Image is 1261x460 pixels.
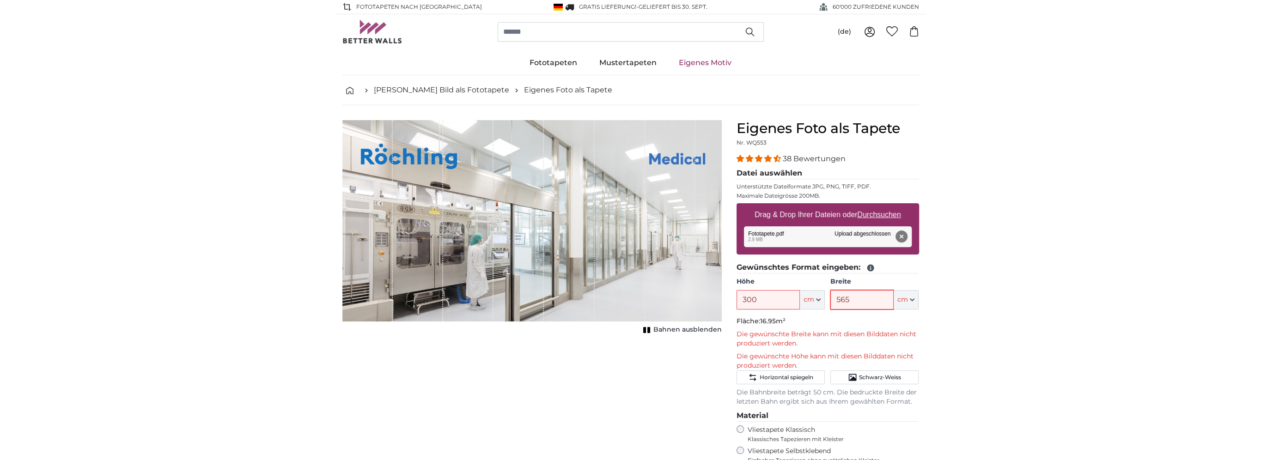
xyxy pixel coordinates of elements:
[342,20,402,43] img: Betterwalls
[737,388,919,406] p: Die Bahnbreite beträgt 50 cm. Die bedruckte Breite der letzten Bahn ergibt sich aus Ihrem gewählt...
[653,325,722,334] span: Bahnen ausblenden
[588,51,668,75] a: Mustertapeten
[783,154,846,163] span: 38 Bewertungen
[857,211,901,218] u: Durchsuchen
[737,262,919,273] legend: Gewünschtes Format eingeben:
[342,120,722,336] div: 1 of 1
[356,3,482,11] span: Fototapeten nach [GEOGRAPHIC_DATA]
[579,3,636,10] span: GRATIS Lieferung!
[800,290,825,309] button: cm
[374,85,509,96] a: [PERSON_NAME] Bild als Fototapete
[737,139,767,146] span: Nr. WQ553
[668,51,743,75] a: Eigenes Motiv
[830,24,859,40] button: (de)
[859,374,901,381] span: Schwarz-Weiss
[804,295,814,304] span: cm
[830,277,919,286] label: Breite
[737,410,919,422] legend: Material
[640,323,722,336] button: Bahnen ausblenden
[737,277,825,286] label: Höhe
[748,436,911,443] span: Klassisches Tapezieren mit Kleister
[737,352,919,370] p: Die gewünschte Höhe kann mit diesen Bilddaten nicht produziert werden.
[830,370,919,384] button: Schwarz-Weiss
[636,3,707,10] span: -
[342,75,919,105] nav: breadcrumbs
[639,3,707,10] span: Geliefert bis 30. Sept.
[737,168,919,179] legend: Datei auswählen
[748,425,911,443] label: Vliestapete Klassisch
[833,3,919,11] span: 60'000 ZUFRIEDENE KUNDEN
[524,85,612,96] a: Eigenes Foto als Tapete
[751,206,905,224] label: Drag & Drop Ihrer Dateien oder
[737,183,919,190] p: Unterstützte Dateiformate JPG, PNG, TIFF, PDF.
[737,192,919,200] p: Maximale Dateigrösse 200MB.
[894,290,919,309] button: cm
[897,295,908,304] span: cm
[737,370,825,384] button: Horizontal spiegeln
[759,374,813,381] span: Horizontal spiegeln
[760,317,786,325] span: 16.95m²
[554,4,563,11] img: Deutschland
[737,154,783,163] span: 4.34 stars
[737,317,919,326] p: Fläche:
[737,120,919,137] h1: Eigenes Foto als Tapete
[737,330,919,348] p: Die gewünschte Breite kann mit diesen Bilddaten nicht produziert werden.
[518,51,588,75] a: Fototapeten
